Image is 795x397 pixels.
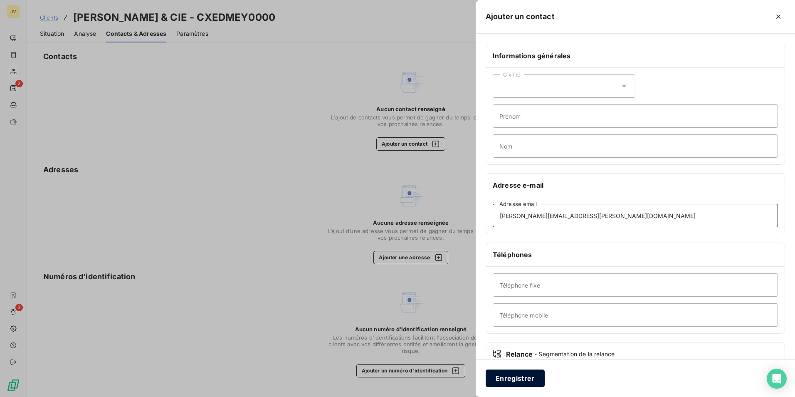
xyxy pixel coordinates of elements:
input: placeholder [493,134,778,158]
h6: Adresse e-mail [493,180,778,190]
h5: Ajouter un contact [486,11,555,22]
input: placeholder [493,104,778,128]
div: Relance [493,349,778,359]
input: placeholder [493,303,778,327]
div: Open Intercom Messenger [767,369,787,389]
input: placeholder [493,273,778,297]
input: placeholder [493,204,778,227]
h6: Informations générales [493,51,778,61]
h6: Téléphones [493,250,778,260]
span: - Segmentation de la relance [534,350,615,358]
button: Enregistrer [486,370,545,387]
